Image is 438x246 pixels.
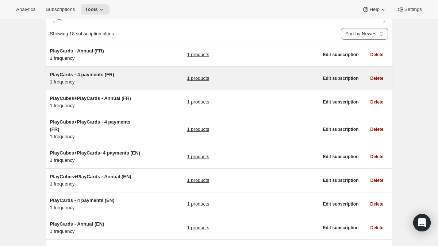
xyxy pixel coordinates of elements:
[318,152,363,162] button: Edit subscription
[50,221,104,227] span: PlayCards - Annual (EN)
[46,7,75,12] span: Subscriptions
[85,7,98,12] span: Tools
[50,47,141,62] div: 1 frequency
[318,73,363,83] button: Edit subscription
[318,50,363,60] button: Edit subscription
[50,71,141,86] div: 1 frequency
[323,126,358,132] span: Edit subscription
[50,197,141,211] div: 1 frequency
[81,4,109,15] button: Tools
[12,4,40,15] button: Analytics
[369,7,379,12] span: Help
[16,7,35,12] span: Analytics
[318,175,363,186] button: Edit subscription
[187,153,209,160] a: 1 products
[318,199,363,209] button: Edit subscription
[318,97,363,107] button: Edit subscription
[323,177,358,183] span: Edit subscription
[404,7,422,12] span: Settings
[370,126,383,132] span: Delete
[187,200,209,208] a: 1 products
[366,124,388,134] button: Delete
[370,225,383,231] span: Delete
[187,224,209,231] a: 1 products
[187,51,209,58] a: 1 products
[187,126,209,133] a: 1 products
[323,154,358,160] span: Edit subscription
[366,175,388,186] button: Delete
[187,177,209,184] a: 1 products
[318,124,363,134] button: Edit subscription
[50,118,141,140] div: 1 frequency
[370,177,383,183] span: Delete
[323,52,358,58] span: Edit subscription
[366,73,388,83] button: Delete
[366,97,388,107] button: Delete
[50,174,131,179] span: PlayCubes+PlayCards - Annual (EN)
[323,75,358,81] span: Edit subscription
[187,75,209,82] a: 1 products
[50,119,131,132] span: PlayCubes+PlayCards - 4 payments (FR)
[50,220,141,235] div: 1 frequency
[370,75,383,81] span: Delete
[323,99,358,105] span: Edit subscription
[318,223,363,233] button: Edit subscription
[50,173,141,188] div: 1 frequency
[323,201,358,207] span: Edit subscription
[370,201,383,207] span: Delete
[50,150,140,156] span: PlayCubes+PlayCards- 4 payments (EN)
[50,149,141,164] div: 1 frequency
[50,95,131,101] span: PlayCubes+PlayCards - Annual (FR)
[50,198,115,203] span: PlayCards - 4 payments (EN)
[366,199,388,209] button: Delete
[366,223,388,233] button: Delete
[41,4,79,15] button: Subscriptions
[366,152,388,162] button: Delete
[358,4,391,15] button: Help
[187,98,209,106] a: 1 products
[393,4,426,15] button: Settings
[50,48,104,54] span: PlayCards - Annual (FR)
[50,72,114,77] span: PlayCards - 4 payments (FR)
[366,50,388,60] button: Delete
[323,225,358,231] span: Edit subscription
[413,214,431,231] div: Open Intercom Messenger
[370,154,383,160] span: Delete
[50,95,141,109] div: 1 frequency
[370,99,383,105] span: Delete
[50,31,114,36] span: Showing 18 subscription plans
[370,52,383,58] span: Delete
